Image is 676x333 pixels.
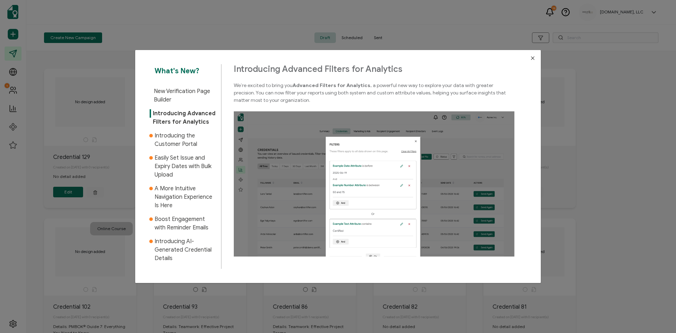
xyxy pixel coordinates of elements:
strong: Advanced Filters for Analytics [293,82,370,88]
span: Boost Engagement with Reminder Emails [155,215,216,232]
span: Introducing AI-Generated Credential Details [155,237,216,263]
span: Easily Set Issue and Expiry Dates with Bulk Upload [155,154,216,179]
p: We’re excited to bring you , a powerful new way to explore your data with greater precision. You ... [234,82,514,104]
span: Introducing Advanced Filters for Analytics [153,109,216,126]
span: New Verification Page Builder [154,87,216,104]
h4: Introducing Advanced Filters for Analytics [234,64,514,74]
div: dialog [135,50,541,283]
span: Introducing the Customer Portal [155,131,216,148]
iframe: Chat Widget [641,299,676,333]
span: What's New? [149,66,216,76]
button: Close [525,50,541,66]
span: Try the New Credential Campaign Workflow! [155,268,216,285]
span: A More Intuitive Navigation Experience Is Here [155,184,216,210]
